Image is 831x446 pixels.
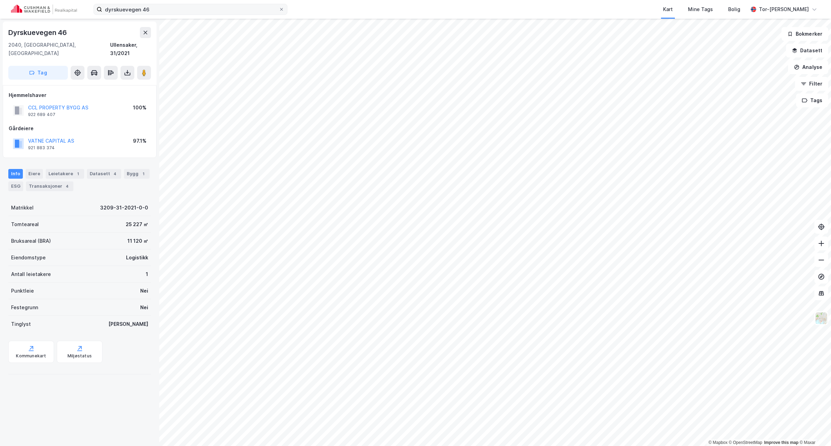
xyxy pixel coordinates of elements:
[11,220,39,229] div: Tomteareal
[140,287,148,295] div: Nei
[8,27,68,38] div: Dyrskuevegen 46
[124,169,150,179] div: Bygg
[102,4,279,15] input: Søk på adresse, matrikkel, gårdeiere, leietakere eller personer
[815,312,828,325] img: Z
[786,44,828,57] button: Datasett
[795,77,828,91] button: Filter
[708,440,727,445] a: Mapbox
[796,413,831,446] div: Kontrollprogram for chat
[781,27,828,41] button: Bokmerker
[133,137,146,145] div: 97.1%
[11,320,31,328] div: Tinglyst
[110,41,151,57] div: Ullensaker, 31/2021
[729,440,762,445] a: OpenStreetMap
[9,91,151,99] div: Hjemmelshaver
[728,5,740,14] div: Bolig
[126,253,148,262] div: Logistikk
[133,104,146,112] div: 100%
[788,60,828,74] button: Analyse
[8,169,23,179] div: Info
[11,287,34,295] div: Punktleie
[26,181,73,191] div: Transaksjoner
[8,66,68,80] button: Tag
[140,170,147,177] div: 1
[68,353,92,359] div: Miljøstatus
[9,124,151,133] div: Gårdeiere
[64,183,71,190] div: 4
[796,93,828,107] button: Tags
[796,413,831,446] iframe: Chat Widget
[28,145,55,151] div: 921 883 374
[126,220,148,229] div: 25 227 ㎡
[146,270,148,278] div: 1
[11,253,46,262] div: Eiendomstype
[100,204,148,212] div: 3209-31-2021-0-0
[8,181,23,191] div: ESG
[87,169,121,179] div: Datasett
[11,270,51,278] div: Antall leietakere
[28,112,55,117] div: 922 689 407
[759,5,809,14] div: Tor-[PERSON_NAME]
[11,204,34,212] div: Matrikkel
[11,237,51,245] div: Bruksareal (BRA)
[108,320,148,328] div: [PERSON_NAME]
[140,303,148,312] div: Nei
[127,237,148,245] div: 11 120 ㎡
[11,5,77,14] img: cushman-wakefield-realkapital-logo.202ea83816669bd177139c58696a8fa1.svg
[663,5,673,14] div: Kart
[8,41,110,57] div: 2040, [GEOGRAPHIC_DATA], [GEOGRAPHIC_DATA]
[111,170,118,177] div: 4
[11,303,38,312] div: Festegrunn
[688,5,713,14] div: Mine Tags
[16,353,46,359] div: Kommunekart
[764,440,798,445] a: Improve this map
[74,170,81,177] div: 1
[26,169,43,179] div: Eiere
[46,169,84,179] div: Leietakere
